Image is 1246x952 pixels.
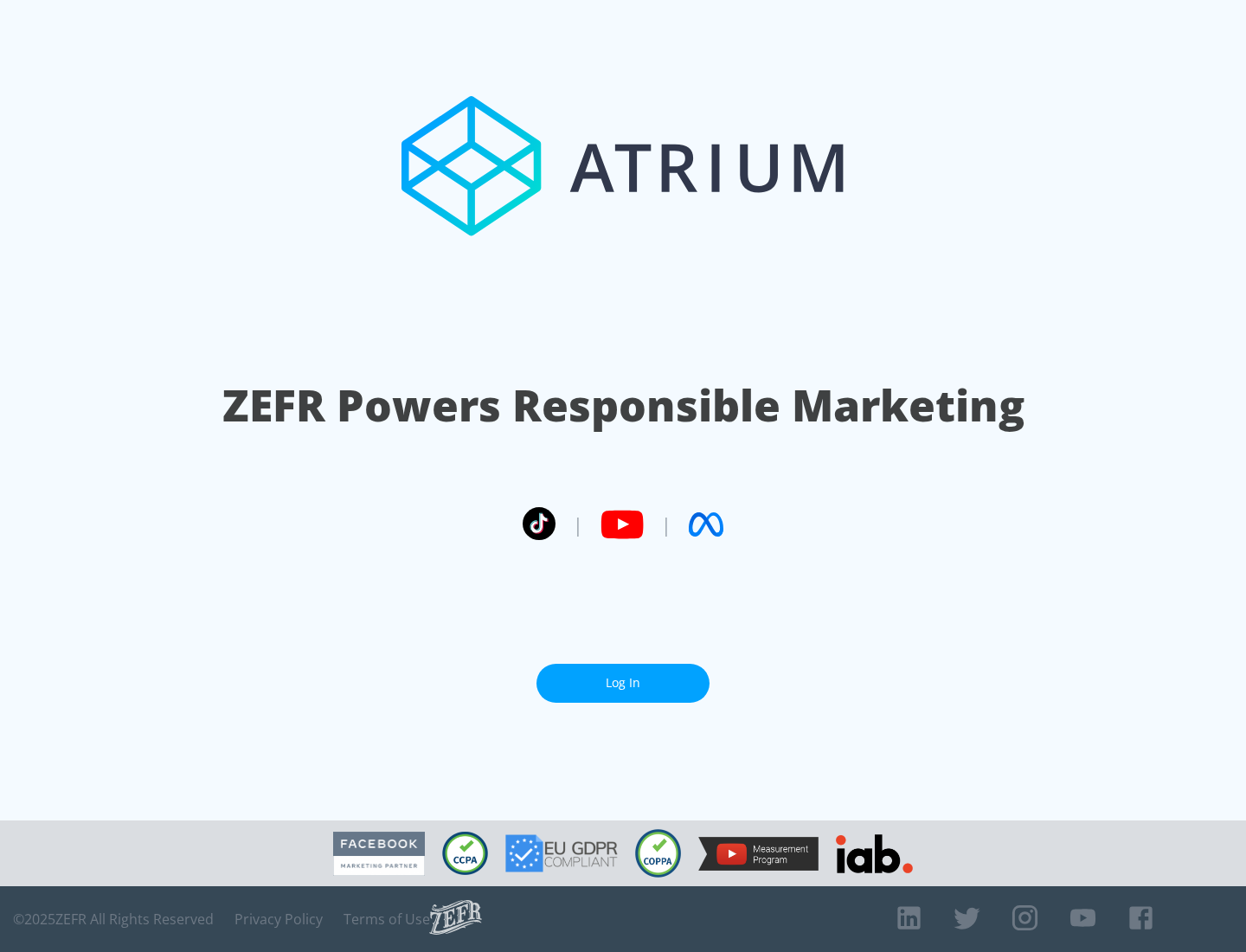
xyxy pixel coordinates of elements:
img: Facebook Marketing Partner [333,832,425,876]
img: CCPA Compliant [442,832,488,875]
a: Terms of Use [344,910,430,928]
h1: ZEFR Powers Responsible Marketing [222,376,1024,435]
a: Log In [536,664,710,703]
span: © 2025 ZEFR All Rights Reserved [13,910,214,928]
span: | [573,511,583,537]
span: | [661,511,671,537]
img: IAB [836,834,913,873]
img: COPPA Compliant [635,829,681,878]
a: Privacy Policy [234,910,323,928]
img: GDPR Compliant [505,834,618,872]
img: YouTube Measurement Program [698,837,819,871]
